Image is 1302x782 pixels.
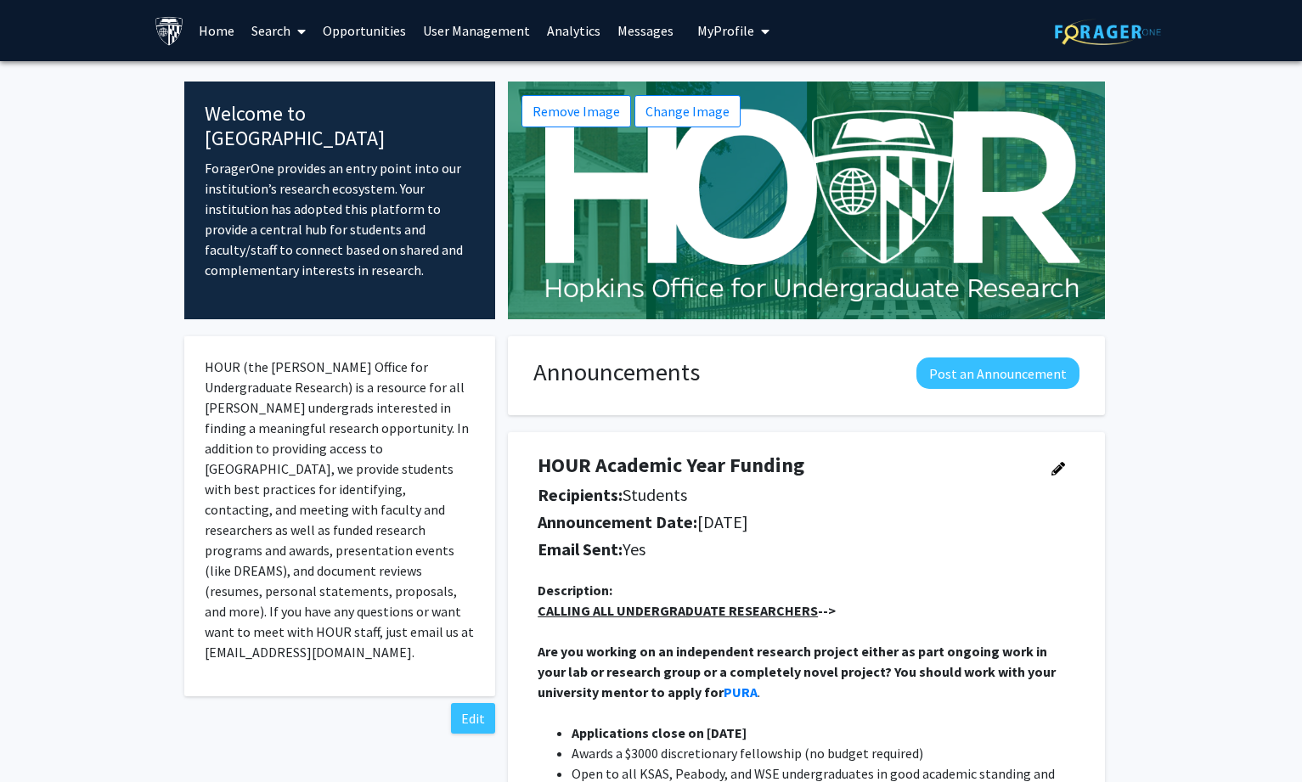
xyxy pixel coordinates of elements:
h4: Welcome to [GEOGRAPHIC_DATA] [205,102,476,151]
b: Announcement Date: [538,511,697,532]
li: Awards a $3000 discretionary fellowship (no budget required) [572,743,1075,763]
img: Johns Hopkins University Logo [155,16,184,46]
button: Edit [451,703,495,734]
h4: HOUR Academic Year Funding [538,453,1029,478]
div: Description: [538,580,1075,600]
strong: Are you working on an independent research project either as part ongoing work in your lab or res... [538,643,1058,700]
p: . [538,641,1075,702]
strong: --> [538,602,836,619]
button: Change Image [634,95,741,127]
button: Remove Image [521,95,631,127]
b: Email Sent: [538,538,623,560]
strong: Applications close on [DATE] [572,724,747,741]
a: Messages [609,1,682,60]
a: PURA [724,684,758,700]
img: Cover Image [508,82,1105,319]
u: CALLING ALL UNDERGRADUATE RESEARCHERS [538,602,818,619]
img: ForagerOne Logo [1055,19,1161,45]
h5: Yes [538,539,1029,560]
button: Post an Announcement [916,357,1079,389]
h1: Announcements [533,357,700,387]
a: Search [243,1,314,60]
a: Opportunities [314,1,414,60]
h5: Students [538,485,1029,505]
a: Home [190,1,243,60]
h5: [DATE] [538,512,1029,532]
a: User Management [414,1,538,60]
iframe: Chat [13,706,72,769]
p: HOUR (the [PERSON_NAME] Office for Undergraduate Research) is a resource for all [PERSON_NAME] un... [205,357,476,662]
a: Analytics [538,1,609,60]
p: ForagerOne provides an entry point into our institution’s research ecosystem. Your institution ha... [205,158,476,280]
b: Recipients: [538,484,623,505]
span: My Profile [697,22,754,39]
